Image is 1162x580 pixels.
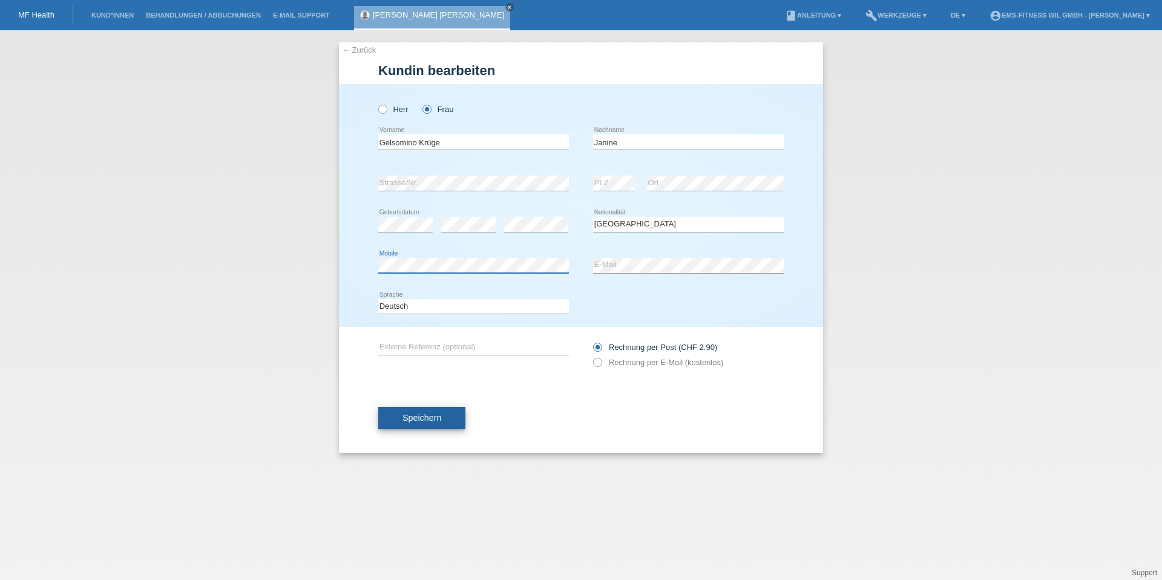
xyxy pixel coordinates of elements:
a: [PERSON_NAME] [PERSON_NAME] [373,10,504,19]
button: Speichern [378,407,465,430]
label: Rechnung per E-Mail (kostenlos) [593,358,723,367]
a: bookAnleitung ▾ [779,12,847,19]
label: Herr [378,105,409,114]
input: Herr [378,105,386,113]
a: MF Health [18,10,54,19]
i: account_circle [990,10,1002,22]
input: Rechnung per Post (CHF 2.90) [593,343,601,358]
i: build [865,10,878,22]
a: DE ▾ [945,12,971,19]
a: close [505,3,514,12]
label: Rechnung per Post (CHF 2.90) [593,343,717,352]
a: buildWerkzeuge ▾ [859,12,933,19]
label: Frau [422,105,453,114]
h1: Kundin bearbeiten [378,63,784,78]
input: Rechnung per E-Mail (kostenlos) [593,358,601,373]
span: Speichern [402,413,441,423]
input: Frau [422,105,430,113]
a: Behandlungen / Abbuchungen [140,12,267,19]
i: close [507,4,513,10]
a: E-Mail Support [267,12,336,19]
i: book [785,10,797,22]
a: account_circleEMS-Fitness Wil GmbH - [PERSON_NAME] ▾ [983,12,1156,19]
a: Support [1132,568,1157,577]
a: Kund*innen [85,12,140,19]
a: ← Zurück [342,45,376,54]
